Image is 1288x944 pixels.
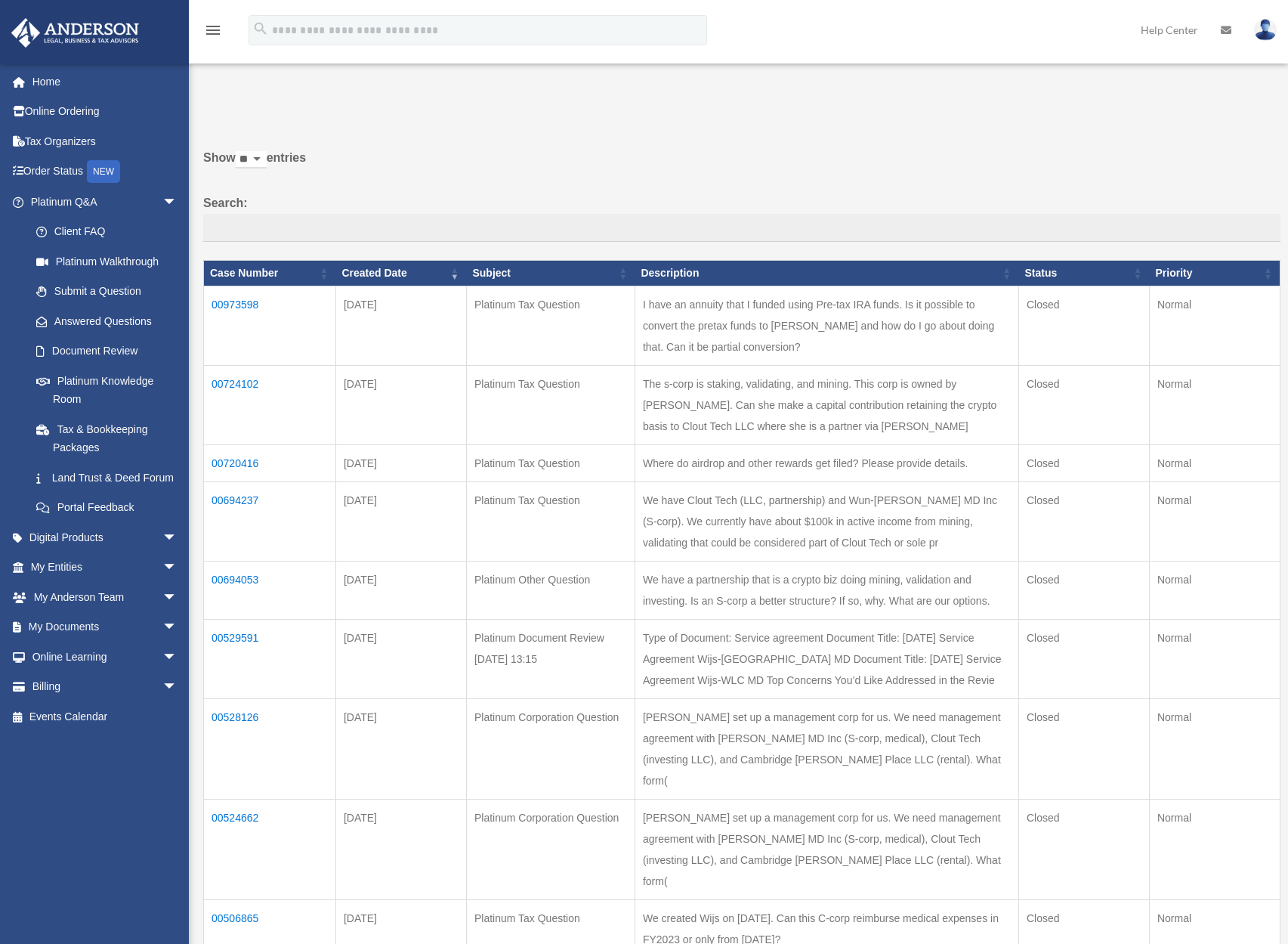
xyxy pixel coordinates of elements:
[335,261,466,286] th: Created Date: activate to sort column ascending
[335,365,466,444] td: [DATE]
[162,522,193,553] span: arrow_drop_down
[11,126,200,156] a: Tax Organizers
[466,561,635,619] td: Platinum Other Question
[1018,286,1149,365] td: Closed
[21,217,193,247] a: Client FAQ
[11,701,200,732] a: Events Calendar
[162,612,193,643] span: arrow_drop_down
[21,366,193,414] a: Platinum Knowledge Room
[11,156,200,187] a: Order StatusNEW
[466,698,635,799] td: Platinum Corporation Question
[466,799,635,899] td: Platinum Corporation Question
[11,97,200,127] a: Online Ordering
[204,698,336,799] td: 00528126
[635,698,1018,799] td: [PERSON_NAME] set up a management corp for us. We need management agreement with [PERSON_NAME] MD...
[1149,444,1280,481] td: Normal
[162,187,193,218] span: arrow_drop_down
[1149,365,1280,444] td: Normal
[635,481,1018,561] td: We have Clout Tech (LLC, partnership) and Wun-[PERSON_NAME] MD Inc (S-corp). We currently have ab...
[11,187,193,217] a: Platinum Q&Aarrow_drop_down
[635,561,1018,619] td: We have a partnership that is a crypto biz doing mining, validation and investing. Is an S-corp a...
[162,582,193,613] span: arrow_drop_down
[1018,444,1149,481] td: Closed
[162,552,193,583] span: arrow_drop_down
[11,552,200,583] a: My Entitiesarrow_drop_down
[204,799,336,899] td: 00524662
[466,365,635,444] td: Platinum Tax Question
[252,20,269,37] i: search
[1149,698,1280,799] td: Normal
[1149,799,1280,899] td: Normal
[635,799,1018,899] td: [PERSON_NAME] set up a management corp for us. We need management agreement with [PERSON_NAME] MD...
[1018,698,1149,799] td: Closed
[335,481,466,561] td: [DATE]
[1018,481,1149,561] td: Closed
[21,414,193,463] a: Tax & Bookkeeping Packages
[1018,799,1149,899] td: Closed
[204,619,336,698] td: 00529591
[1149,619,1280,698] td: Normal
[162,672,193,703] span: arrow_drop_down
[466,444,635,481] td: Platinum Tax Question
[236,151,267,169] select: Showentries
[466,619,635,698] td: Platinum Document Review [DATE] 13:15
[1018,619,1149,698] td: Closed
[204,444,336,481] td: 00720416
[204,21,222,39] i: menu
[204,261,336,286] th: Case Number: activate to sort column ascending
[335,444,466,481] td: [DATE]
[1254,19,1277,41] img: User Pic
[11,642,200,672] a: Online Learningarrow_drop_down
[335,799,466,899] td: [DATE]
[635,619,1018,698] td: Type of Document: Service agreement Document Title: [DATE] Service Agreement Wijs-[GEOGRAPHIC_DAT...
[21,493,193,523] a: Portal Feedback
[466,286,635,365] td: Platinum Tax Question
[203,147,1280,184] label: Show entries
[21,306,185,336] a: Answered Questions
[11,67,200,97] a: Home
[1018,261,1149,286] th: Status: activate to sort column ascending
[466,261,635,286] th: Subject: activate to sort column ascending
[11,612,200,642] a: My Documentsarrow_drop_down
[204,286,336,365] td: 00973598
[204,561,336,619] td: 00694053
[635,365,1018,444] td: The s-corp is staking, validating, and mining. This corp is owned by [PERSON_NAME]. Can she make ...
[1149,286,1280,365] td: Normal
[204,481,336,561] td: 00694237
[11,522,200,552] a: Digital Productsarrow_drop_down
[204,365,336,444] td: 00724102
[335,698,466,799] td: [DATE]
[335,619,466,698] td: [DATE]
[11,582,200,612] a: My Anderson Teamarrow_drop_down
[87,160,120,183] div: NEW
[635,261,1018,286] th: Description: activate to sort column ascending
[21,246,193,277] a: Platinum Walkthrough
[7,18,144,48] img: Anderson Advisors Platinum Portal
[162,642,193,673] span: arrow_drop_down
[635,286,1018,365] td: I have an annuity that I funded using Pre-tax IRA funds. Is it possible to convert the pretax fun...
[1149,561,1280,619] td: Normal
[1149,481,1280,561] td: Normal
[11,672,200,702] a: Billingarrow_drop_down
[635,444,1018,481] td: Where do airdrop and other rewards get filed? Please provide details.
[204,26,222,39] a: menu
[203,214,1280,243] input: Search:
[21,277,193,307] a: Submit a Question
[203,193,1280,243] label: Search:
[21,463,193,493] a: Land Trust & Deed Forum
[1018,561,1149,619] td: Closed
[1018,365,1149,444] td: Closed
[335,286,466,365] td: [DATE]
[1149,261,1280,286] th: Priority: activate to sort column ascending
[21,336,193,367] a: Document Review
[335,561,466,619] td: [DATE]
[466,481,635,561] td: Platinum Tax Question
